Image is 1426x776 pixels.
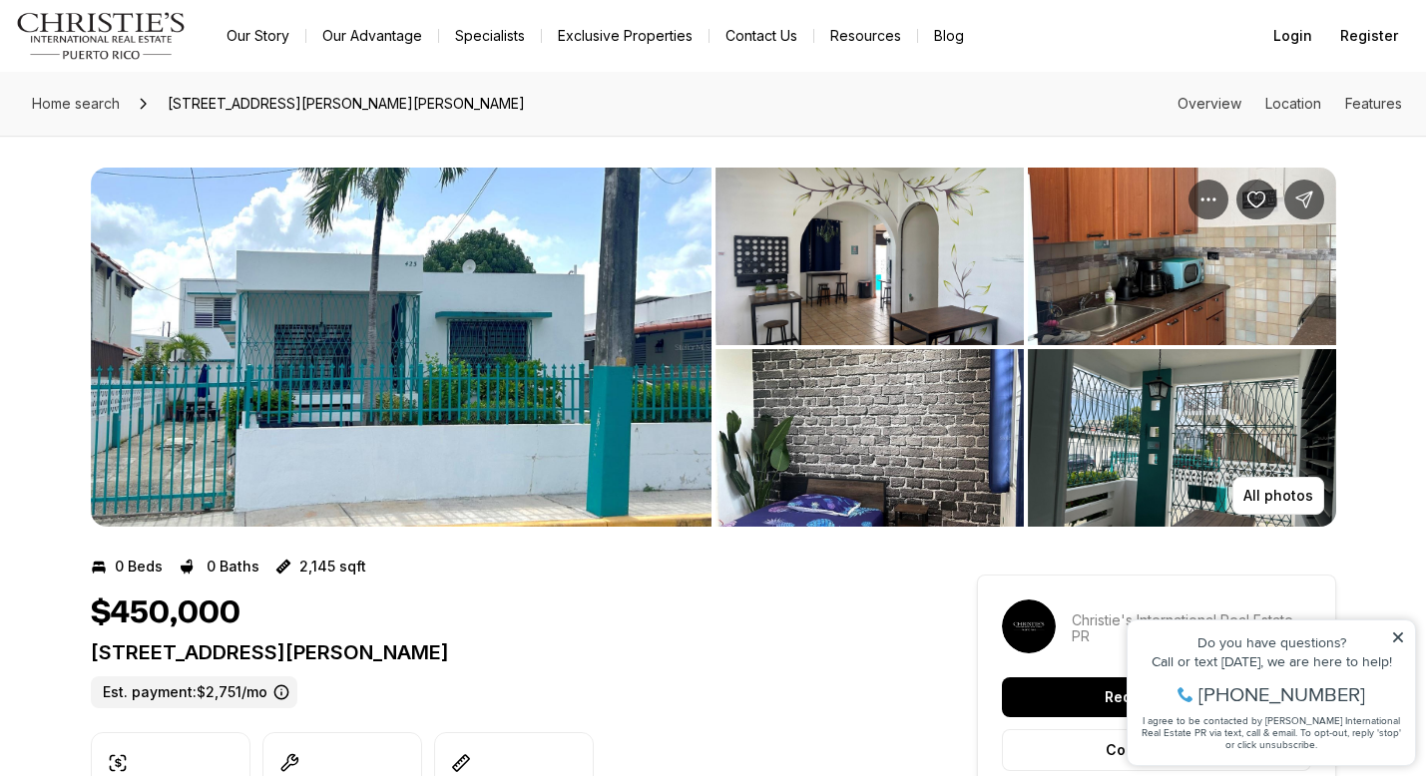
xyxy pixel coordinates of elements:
[91,168,712,527] button: View image gallery
[16,12,187,60] img: logo
[115,559,163,575] p: 0 Beds
[1261,16,1324,56] button: Login
[91,676,297,708] label: Est. payment: $2,751/mo
[1178,96,1402,112] nav: Page section menu
[1345,95,1402,112] a: Skip to: Features
[715,168,1024,345] button: View image gallery
[1340,28,1398,44] span: Register
[439,22,541,50] a: Specialists
[1284,180,1324,219] button: Share Property: 423 Francisco Sein URB FLORAL PARK
[918,22,980,50] a: Blog
[1028,349,1336,527] button: View image gallery
[211,22,305,50] a: Our Story
[1232,477,1324,515] button: All photos
[710,22,813,50] button: Contact Us
[1106,742,1207,758] p: Contact agent
[299,559,366,575] p: 2,145 sqft
[1178,95,1241,112] a: Skip to: Overview
[24,88,128,120] a: Home search
[160,88,533,120] span: [STREET_ADDRESS][PERSON_NAME][PERSON_NAME]
[1105,689,1208,705] p: Request a tour
[21,64,288,78] div: Call or text [DATE], we are here to help!
[1002,729,1311,771] button: Contact agent
[1243,488,1313,504] p: All photos
[21,45,288,59] div: Do you have questions?
[32,95,120,112] span: Home search
[1273,28,1312,44] span: Login
[1328,16,1410,56] button: Register
[82,94,248,114] span: [PHONE_NUMBER]
[1236,180,1276,219] button: Save Property: 423 Francisco Sein URB FLORAL PARK
[25,123,284,161] span: I agree to be contacted by [PERSON_NAME] International Real Estate PR via text, call & email. To ...
[91,168,712,527] li: 1 of 9
[91,640,905,664] p: [STREET_ADDRESS][PERSON_NAME]
[91,168,1336,527] div: Listing Photos
[1002,677,1311,717] button: Request a tour
[207,559,259,575] p: 0 Baths
[1265,95,1321,112] a: Skip to: Location
[715,349,1024,527] button: View image gallery
[814,22,917,50] a: Resources
[715,168,1336,527] li: 2 of 9
[1028,168,1336,345] button: View image gallery
[542,22,709,50] a: Exclusive Properties
[1188,180,1228,219] button: Property options
[306,22,438,50] a: Our Advantage
[91,594,240,632] h1: $450,000
[1072,612,1311,644] p: Christie's International Real Estate PR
